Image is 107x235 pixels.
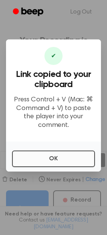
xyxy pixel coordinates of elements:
a: Log Out [63,3,99,21]
button: OK [12,151,95,167]
h3: Link copied to your clipboard [12,69,95,90]
a: Beep [8,5,50,20]
div: ✔ [44,47,63,65]
p: Press Control + V (Mac: ⌘ Command + V) to paste the player into your comment. [12,96,95,130]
